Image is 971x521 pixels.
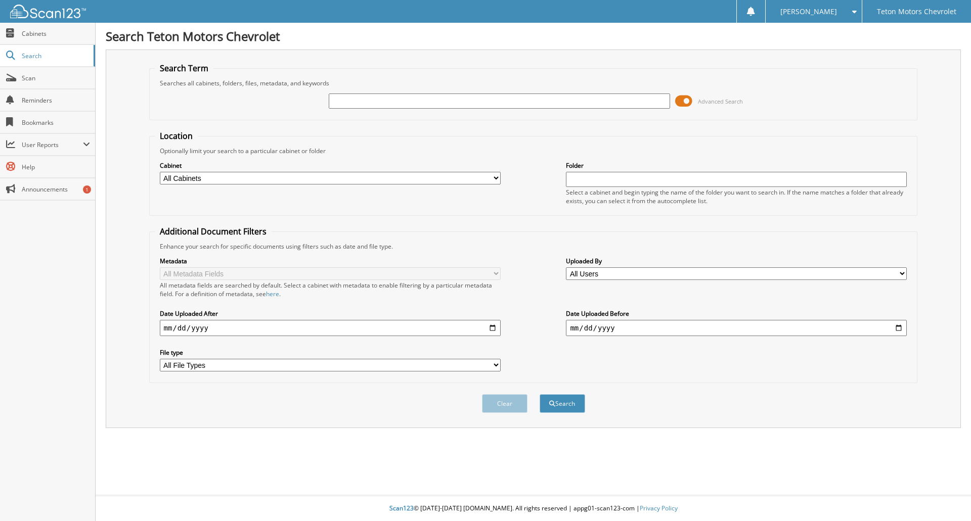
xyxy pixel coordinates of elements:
[698,98,743,105] span: Advanced Search
[920,472,971,521] iframe: Chat Widget
[22,29,90,38] span: Cabinets
[540,394,585,413] button: Search
[160,161,501,170] label: Cabinet
[160,281,501,298] div: All metadata fields are searched by default. Select a cabinet with metadata to enable filtering b...
[640,504,678,512] a: Privacy Policy
[22,163,90,171] span: Help
[22,52,89,60] span: Search
[155,79,912,87] div: Searches all cabinets, folders, files, metadata, and keywords
[155,242,912,251] div: Enhance your search for specific documents using filters such as date and file type.
[780,9,837,15] span: [PERSON_NAME]
[160,348,501,357] label: File type
[566,320,907,336] input: end
[22,96,90,105] span: Reminders
[566,309,907,318] label: Date Uploaded Before
[266,290,279,298] a: here
[10,5,86,18] img: scan123-logo-white.svg
[22,140,83,149] span: User Reports
[482,394,527,413] button: Clear
[22,74,90,82] span: Scan
[22,118,90,127] span: Bookmarks
[106,28,961,44] h1: Search Teton Motors Chevrolet
[566,257,907,265] label: Uploaded By
[566,161,907,170] label: Folder
[83,185,91,194] div: 1
[389,504,414,512] span: Scan123
[160,320,501,336] input: start
[22,185,90,194] span: Announcements
[566,188,907,205] div: Select a cabinet and begin typing the name of the folder you want to search in. If the name match...
[155,130,198,141] legend: Location
[96,496,971,521] div: © [DATE]-[DATE] [DOMAIN_NAME]. All rights reserved | appg01-scan123-com |
[155,147,912,155] div: Optionally limit your search to a particular cabinet or folder
[155,63,213,74] legend: Search Term
[155,226,272,237] legend: Additional Document Filters
[160,257,501,265] label: Metadata
[877,9,956,15] span: Teton Motors Chevrolet
[160,309,501,318] label: Date Uploaded After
